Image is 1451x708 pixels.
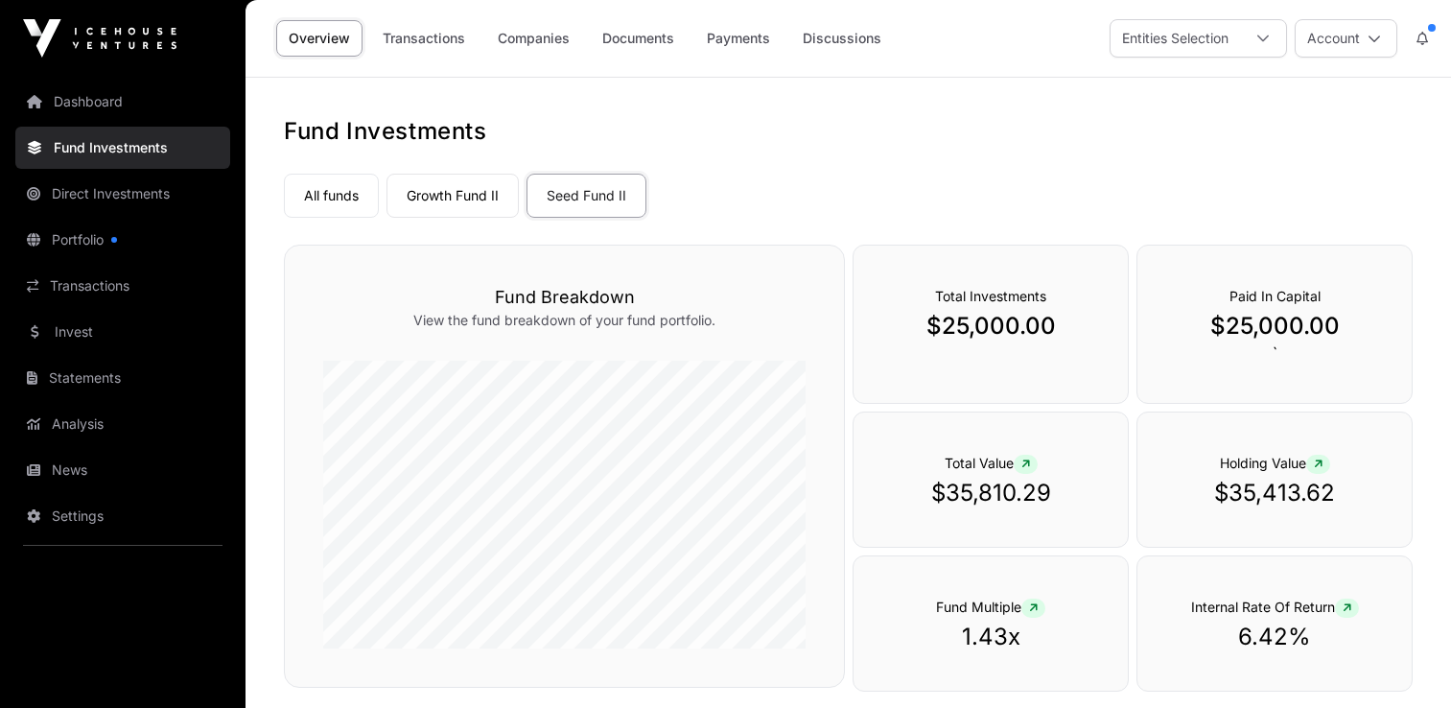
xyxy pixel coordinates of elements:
[15,265,230,307] a: Transactions
[284,116,1413,147] h1: Fund Investments
[892,478,1089,508] p: $35,810.29
[15,357,230,399] a: Statements
[323,284,806,311] h3: Fund Breakdown
[527,174,646,218] a: Seed Fund II
[1229,288,1321,304] span: Paid In Capital
[936,599,1045,615] span: Fund Multiple
[1220,455,1330,471] span: Holding Value
[694,20,783,57] a: Payments
[15,403,230,445] a: Analysis
[370,20,478,57] a: Transactions
[15,449,230,491] a: News
[945,455,1038,471] span: Total Value
[1176,622,1373,652] p: 6.42%
[15,219,230,261] a: Portfolio
[386,174,519,218] a: Growth Fund II
[15,127,230,169] a: Fund Investments
[15,495,230,537] a: Settings
[23,19,176,58] img: Icehouse Ventures Logo
[935,288,1046,304] span: Total Investments
[1176,311,1373,342] p: $25,000.00
[15,173,230,215] a: Direct Investments
[892,311,1089,342] p: $25,000.00
[276,20,363,57] a: Overview
[15,81,230,123] a: Dashboard
[323,311,806,330] p: View the fund breakdown of your fund portfolio.
[1191,599,1359,615] span: Internal Rate Of Return
[1295,19,1397,58] button: Account
[284,174,379,218] a: All funds
[1136,245,1413,404] div: `
[790,20,894,57] a: Discussions
[1176,478,1373,508] p: $35,413.62
[590,20,687,57] a: Documents
[1111,20,1240,57] div: Entities Selection
[892,622,1089,652] p: 1.43x
[15,311,230,353] a: Invest
[485,20,582,57] a: Companies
